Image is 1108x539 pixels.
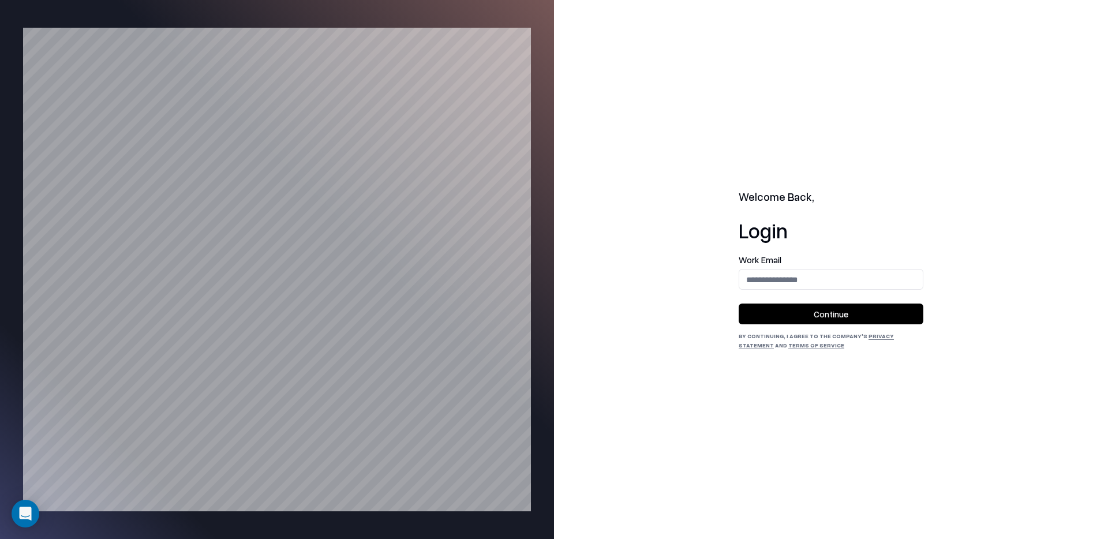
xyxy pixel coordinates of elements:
[739,219,923,242] h1: Login
[788,342,844,349] a: Terms of Service
[739,256,923,264] label: Work Email
[739,331,923,350] div: By continuing, I agree to the Company's and
[739,189,923,205] h2: Welcome Back,
[12,500,39,527] div: Open Intercom Messenger
[739,304,923,324] button: Continue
